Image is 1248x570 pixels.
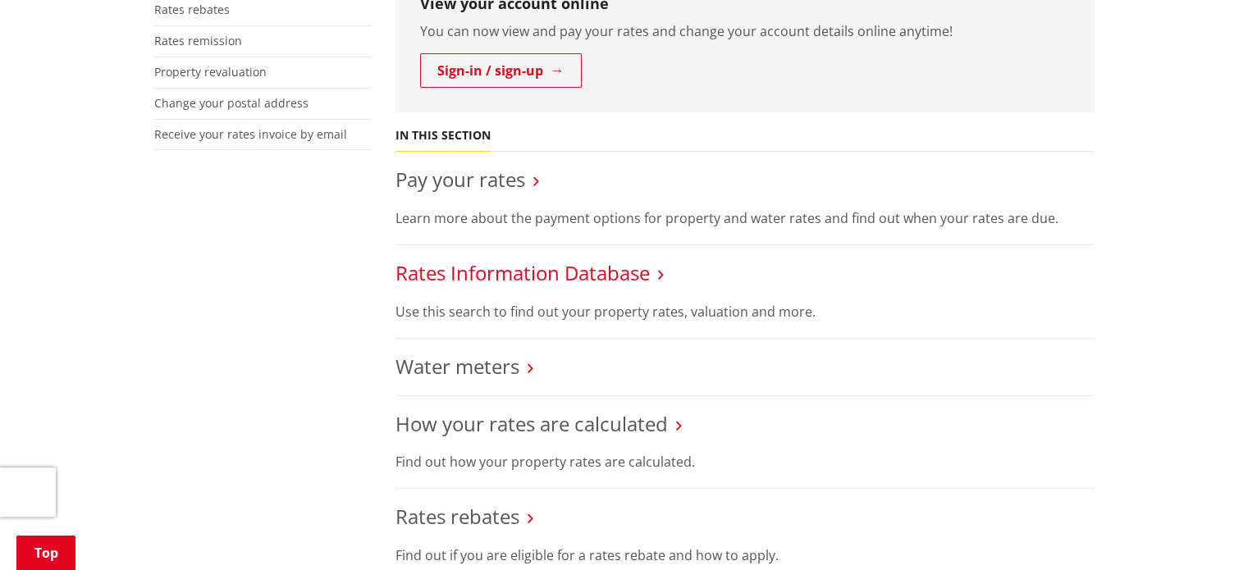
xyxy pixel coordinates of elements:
iframe: Messenger Launcher [1173,501,1232,560]
a: Rates rebates [395,503,519,530]
a: Property revaluation [154,64,267,80]
p: Find out how your property rates are calculated. [395,452,1095,472]
a: Receive your rates invoice by email [154,126,347,142]
p: Learn more about the payment options for property and water rates and find out when your rates ar... [395,208,1095,228]
a: Pay your rates [395,166,525,193]
p: You can now view and pay your rates and change your account details online anytime! [420,21,1070,41]
a: Rates rebates [154,2,230,17]
a: Sign-in / sign-up [420,53,582,88]
h5: In this section [395,129,491,143]
a: Change your postal address [154,95,309,111]
a: Rates remission [154,33,242,48]
a: Water meters [395,353,519,380]
a: Rates Information Database [395,259,650,286]
p: Find out if you are eligible for a rates rebate and how to apply. [395,545,1095,565]
p: Use this search to find out your property rates, valuation and more. [395,302,1095,321]
a: Top [16,536,75,570]
a: How your rates are calculated [395,410,668,437]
